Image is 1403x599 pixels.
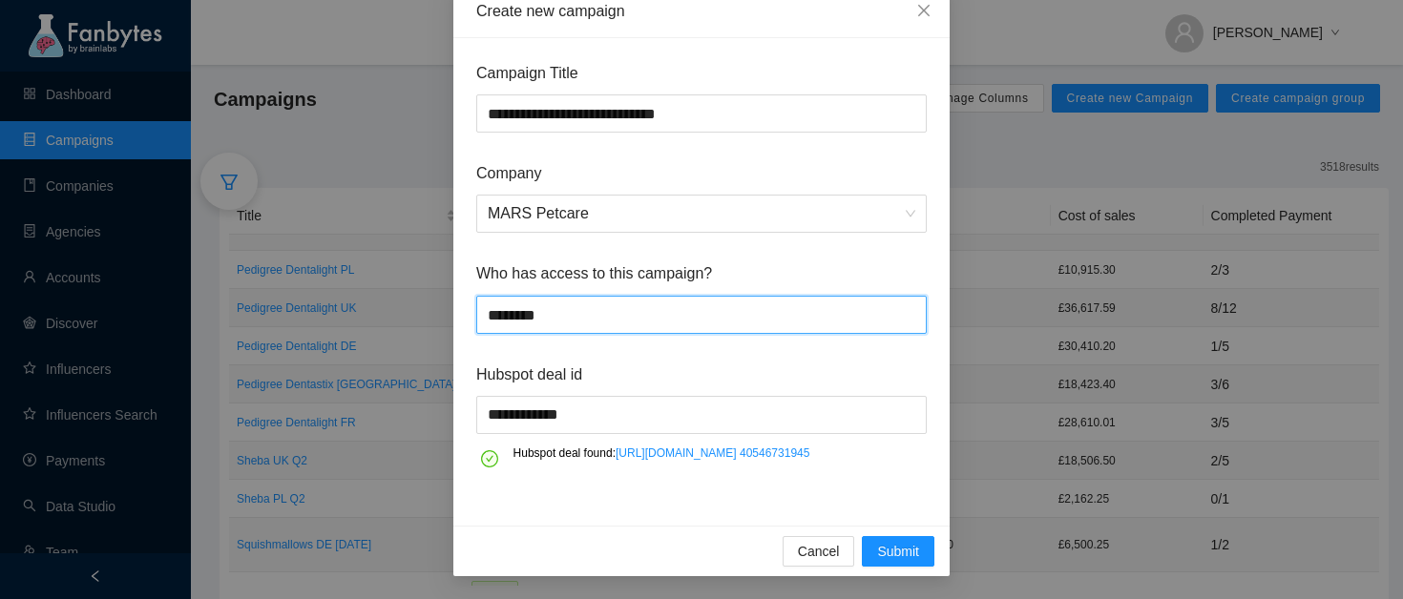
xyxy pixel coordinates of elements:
[877,541,919,562] span: Submit
[783,536,855,567] button: Cancel
[476,161,927,185] span: Company
[798,541,840,562] span: Cancel
[862,536,934,567] button: Submit
[476,61,927,85] span: Campaign Title
[916,3,932,18] span: close
[616,446,809,460] a: [URL][DOMAIN_NAME] 40546731945
[488,196,915,232] span: MARS Petcare
[476,1,927,22] div: Create new campaign
[481,444,498,474] span: check-circle
[476,362,927,386] span: Hubspot deal id
[476,261,927,285] span: Who has access to this campaign?
[513,444,810,463] p: Hubspot deal found:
